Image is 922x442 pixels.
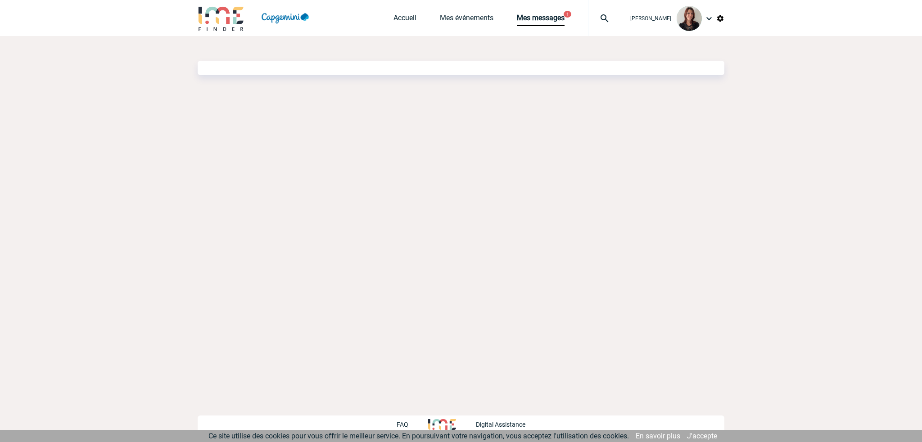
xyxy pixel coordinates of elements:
[397,420,428,428] a: FAQ
[198,5,244,31] img: IME-Finder
[428,419,456,430] img: http://www.idealmeetingsevents.fr/
[476,421,525,428] p: Digital Assistance
[517,13,565,26] a: Mes messages
[677,6,702,31] img: 102169-1.jpg
[393,13,416,26] a: Accueil
[636,432,680,440] a: En savoir plus
[397,421,408,428] p: FAQ
[440,13,493,26] a: Mes événements
[564,11,571,18] button: 1
[208,432,629,440] span: Ce site utilise des cookies pour vous offrir le meilleur service. En poursuivant votre navigation...
[687,432,717,440] a: J'accepte
[630,15,671,22] span: [PERSON_NAME]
